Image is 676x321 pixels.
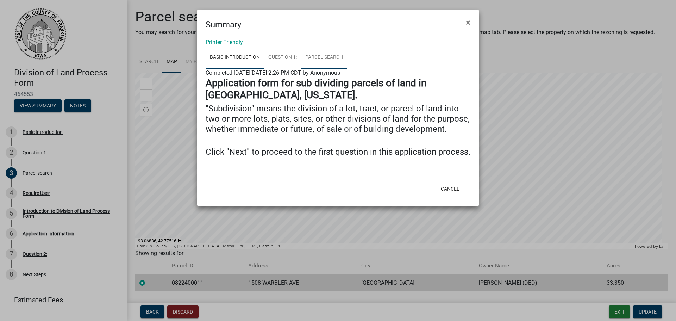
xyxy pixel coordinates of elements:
a: Parcel search [301,47,347,69]
a: Question 1: [264,47,301,69]
h4: Click "Next" to proceed to the first question in this application process. [206,147,470,157]
a: Printer Friendly [206,39,243,45]
span: × [466,18,470,27]
strong: Application form for sub dividing parcels of land in [GEOGRAPHIC_DATA], [US_STATE]. [206,77,426,101]
h4: Summary [206,18,241,31]
h4: "Subdivision" means the division of a lot, tract, or parcel of land into two or more lots, plats,... [206,104,470,144]
button: Cancel [435,183,465,195]
span: Completed [DATE][DATE] 2:26 PM CDT by Anonymous [206,69,340,76]
a: Basic Introduction [206,47,264,69]
button: Close [460,13,476,32]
